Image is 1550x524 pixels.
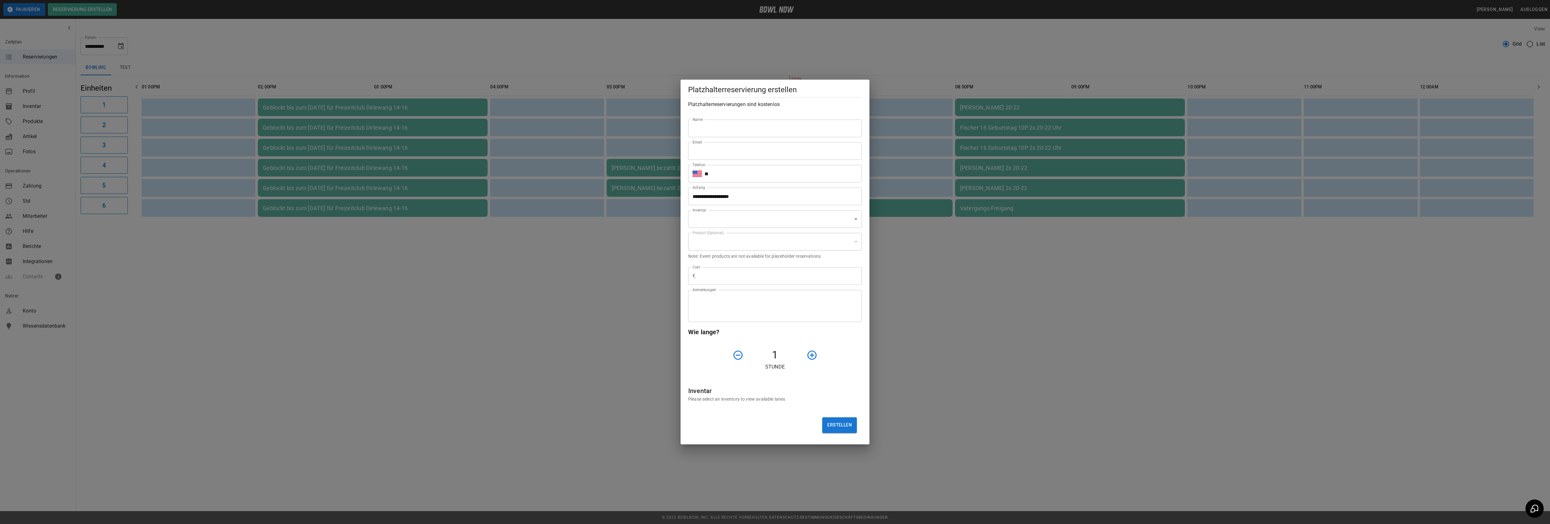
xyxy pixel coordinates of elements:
[688,210,862,228] div: ​
[688,188,857,205] input: Choose date, selected date is Oct 9, 2025
[688,233,862,251] div: ​
[693,162,705,167] label: Telefon
[688,253,862,259] p: Note: Event products are not available for placeholder reservations
[693,169,702,178] button: Select country
[746,348,804,362] h4: 1
[688,85,862,95] h5: Platzhalterreservierung erstellen
[688,396,862,402] p: Please select an inventory to view available lanes
[693,185,705,190] label: Anfang
[693,272,695,280] p: €
[822,417,857,433] button: Erstellen
[688,363,862,371] p: Stunde
[688,100,862,109] h6: Platzhalterreservierungen sind kostenlos
[688,386,862,396] h6: Inventar
[688,327,862,337] h6: Wie lange?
